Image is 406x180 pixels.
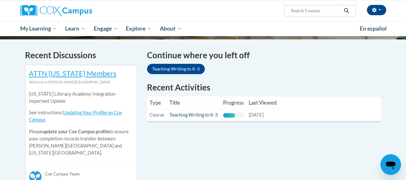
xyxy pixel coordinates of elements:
div: Welcome to [PERSON_NAME][GEOGRAPHIC_DATA]! [29,79,134,86]
div: Main menu [15,21,391,36]
input: Search Courses [290,7,341,14]
span: Engage [94,25,118,33]
th: Title [167,96,220,109]
span: Explore [126,25,151,33]
p: [US_STATE] Literacy Academy Integration Important Update [29,90,134,105]
a: About [156,21,186,36]
th: Type [147,96,167,109]
a: Teaching Writing to K-3 [147,64,205,74]
b: update your Cox Campus profile [42,129,109,134]
div: Cox Campus Team [29,166,134,177]
span: Course [150,112,164,118]
a: Cox Campus [20,5,136,16]
img: Cox Campus [20,5,92,16]
div: Please to ensure your completion records transfer between [PERSON_NAME][GEOGRAPHIC_DATA] and [US_... [29,86,134,161]
a: Teaching Writing to K-3 [169,112,218,118]
a: Explore [122,21,156,36]
span: My Learning [20,25,57,33]
a: Engage [90,21,122,36]
h4: Recent Discussions [25,49,137,62]
h1: Recent Activities [147,81,381,93]
span: About [160,25,182,33]
span: Learn [65,25,85,33]
h4: Continue where you left off [147,49,381,62]
a: Learn [61,21,90,36]
div: Progress, % [223,113,235,118]
a: My Learning [16,21,61,36]
p: See instructions: [29,109,134,123]
button: Search [341,7,351,14]
th: Progress [220,96,246,109]
a: ATTN [US_STATE] Members [29,69,117,78]
span: En español [360,25,387,32]
a: Updating Your Profile on Cox Campus [29,110,122,122]
iframe: Button to launch messaging window [380,154,401,175]
a: En español [356,22,391,35]
button: Account Settings [367,5,386,15]
span: [DATE] [249,112,263,118]
th: Last Viewed [246,96,279,109]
